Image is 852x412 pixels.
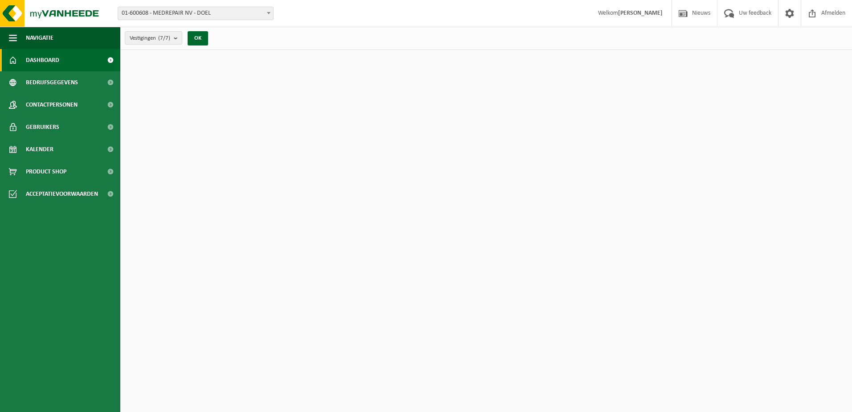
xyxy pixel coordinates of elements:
span: Bedrijfsgegevens [26,71,78,94]
strong: [PERSON_NAME] [618,10,663,16]
span: Vestigingen [130,32,170,45]
span: 01-600608 - MEDREPAIR NV - DOEL [118,7,274,20]
span: 01-600608 - MEDREPAIR NV - DOEL [118,7,273,20]
count: (7/7) [158,35,170,41]
span: Navigatie [26,27,53,49]
span: Dashboard [26,49,59,71]
span: Gebruikers [26,116,59,138]
span: Product Shop [26,161,66,183]
span: Contactpersonen [26,94,78,116]
span: Acceptatievoorwaarden [26,183,98,205]
button: OK [188,31,208,45]
button: Vestigingen(7/7) [125,31,182,45]
span: Kalender [26,138,53,161]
